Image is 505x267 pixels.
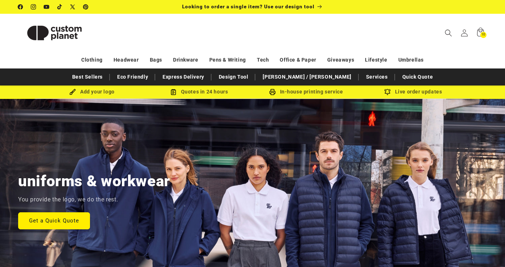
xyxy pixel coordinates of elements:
[159,71,208,83] a: Express Delivery
[327,54,354,66] a: Giveaways
[384,89,391,95] img: Order updates
[18,17,91,49] img: Custom Planet
[145,87,252,96] div: Quotes in 24 hours
[360,87,467,96] div: Live order updates
[269,89,276,95] img: In-house printing
[215,71,252,83] a: Design Tool
[18,212,90,229] a: Get a Quick Quote
[69,89,76,95] img: Brush Icon
[114,71,152,83] a: Eco Friendly
[18,171,170,191] h2: uniforms & workwear
[252,87,360,96] div: In-house printing service
[280,54,316,66] a: Office & Paper
[173,54,198,66] a: Drinkware
[481,32,485,38] span: 10
[150,54,162,66] a: Bags
[209,54,246,66] a: Pens & Writing
[38,87,145,96] div: Add your logo
[16,14,94,52] a: Custom Planet
[170,89,177,95] img: Order Updates Icon
[69,71,106,83] a: Best Sellers
[114,54,139,66] a: Headwear
[365,54,387,66] a: Lifestyle
[362,71,391,83] a: Services
[18,195,118,205] p: You provide the logo, we do the rest.
[257,54,269,66] a: Tech
[182,4,315,9] span: Looking to order a single item? Use our design tool
[259,71,355,83] a: [PERSON_NAME] / [PERSON_NAME]
[81,54,103,66] a: Clothing
[440,25,456,41] summary: Search
[399,71,437,83] a: Quick Quote
[398,54,424,66] a: Umbrellas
